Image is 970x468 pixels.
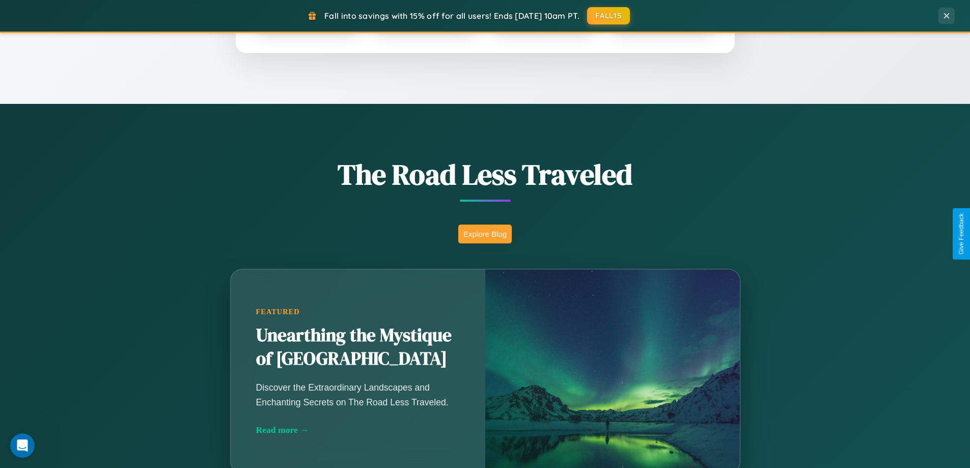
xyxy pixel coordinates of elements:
button: FALL15 [587,7,630,24]
span: Fall into savings with 15% off for all users! Ends [DATE] 10am PT. [324,11,579,21]
div: Read more → [256,425,460,435]
h2: Unearthing the Mystique of [GEOGRAPHIC_DATA] [256,324,460,371]
p: Discover the Extraordinary Landscapes and Enchanting Secrets on The Road Less Traveled. [256,380,460,409]
iframe: Intercom live chat [10,433,35,458]
div: Featured [256,308,460,316]
button: Explore Blog [458,225,512,243]
h1: The Road Less Traveled [180,155,791,194]
div: Give Feedback [958,213,965,255]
